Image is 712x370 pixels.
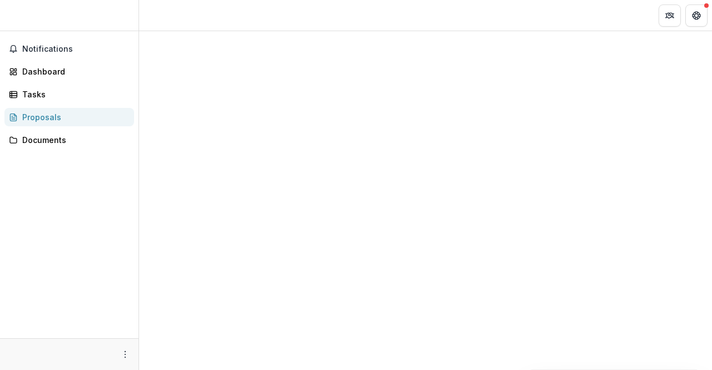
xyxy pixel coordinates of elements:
[22,66,125,77] div: Dashboard
[4,108,134,126] a: Proposals
[118,348,132,361] button: More
[4,40,134,58] button: Notifications
[4,85,134,103] a: Tasks
[22,45,130,54] span: Notifications
[22,111,125,123] div: Proposals
[685,4,708,27] button: Get Help
[4,131,134,149] a: Documents
[22,88,125,100] div: Tasks
[22,134,125,146] div: Documents
[659,4,681,27] button: Partners
[4,62,134,81] a: Dashboard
